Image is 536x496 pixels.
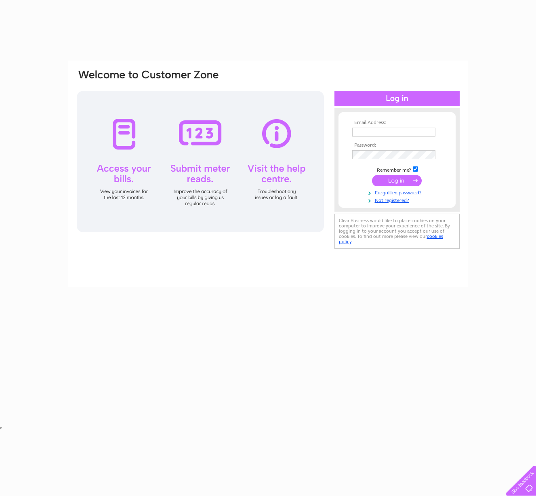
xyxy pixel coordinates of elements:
td: Remember me? [350,165,444,173]
a: Forgotten password? [352,188,444,196]
th: Password: [350,143,444,148]
a: Not registered? [352,196,444,204]
div: Clear Business would like to place cookies on your computer to improve your experience of the sit... [334,214,460,249]
th: Email Address: [350,120,444,126]
input: Submit [372,175,422,186]
a: cookies policy [339,233,443,244]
